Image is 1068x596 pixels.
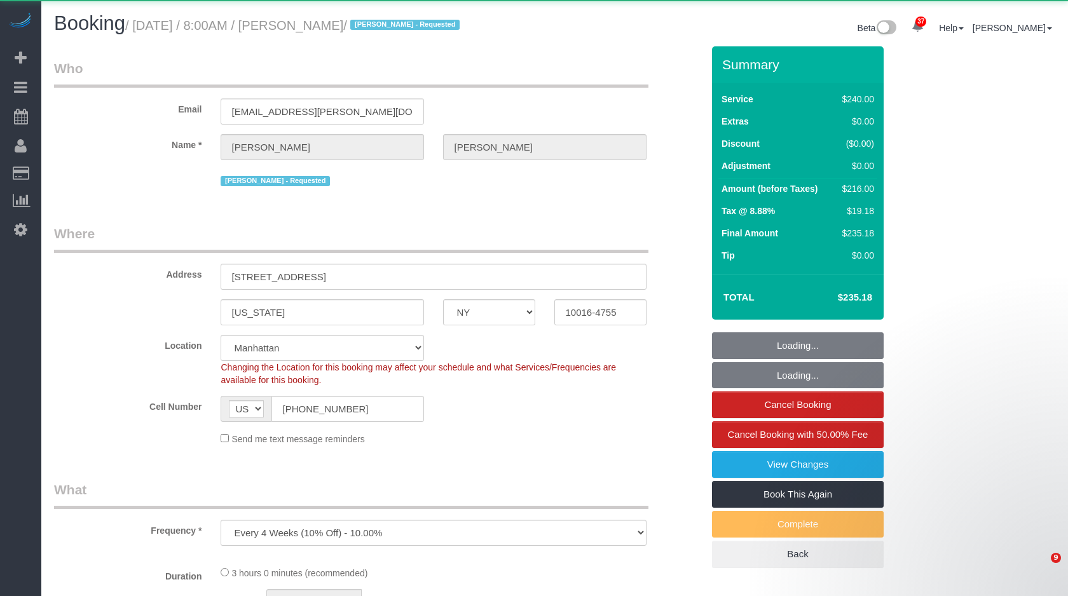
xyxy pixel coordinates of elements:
label: Amount (before Taxes) [722,182,818,195]
legend: What [54,480,648,509]
a: Book This Again [712,481,884,508]
div: $0.00 [837,115,874,128]
small: / [DATE] / 8:00AM / [PERSON_NAME] [125,18,463,32]
div: $0.00 [837,249,874,262]
label: Service [722,93,753,105]
h4: $235.18 [800,292,872,303]
div: $235.18 [837,227,874,240]
label: Name * [44,134,211,151]
input: Last Name [443,134,647,160]
a: 37 [905,13,930,41]
iframe: Intercom live chat [1025,553,1055,583]
span: [PERSON_NAME] - Requested [350,20,459,30]
strong: Total [723,292,755,302]
input: Cell Number [271,396,424,422]
label: Extras [722,115,749,128]
input: First Name [221,134,424,160]
a: Help [939,23,964,33]
legend: Who [54,59,648,88]
legend: Where [54,224,648,253]
img: Automaid Logo [8,13,33,30]
a: Back [712,541,884,567]
span: 37 [915,17,926,27]
a: Cancel Booking with 50.00% Fee [712,421,884,448]
label: Cell Number [44,396,211,413]
label: Tip [722,249,735,262]
label: Adjustment [722,159,770,172]
div: $240.00 [837,93,874,105]
span: / [343,18,463,32]
div: ($0.00) [837,137,874,150]
a: [PERSON_NAME] [973,23,1052,33]
div: $216.00 [837,182,874,195]
div: $0.00 [837,159,874,172]
a: View Changes [712,451,884,478]
input: City [221,299,424,325]
h3: Summary [722,57,877,72]
span: 3 hours 0 minutes (recommended) [231,568,367,578]
input: Zip Code [554,299,647,325]
label: Frequency * [44,520,211,537]
span: Cancel Booking with 50.00% Fee [728,429,868,440]
label: Duration [44,566,211,583]
span: [PERSON_NAME] - Requested [221,176,329,186]
span: 9 [1051,553,1061,563]
span: Booking [54,12,125,34]
a: Beta [858,23,897,33]
span: Changing the Location for this booking may affect your schedule and what Services/Frequencies are... [221,362,616,385]
label: Discount [722,137,760,150]
label: Location [44,335,211,352]
span: Send me text message reminders [231,434,364,444]
label: Address [44,264,211,281]
label: Final Amount [722,227,778,240]
a: Cancel Booking [712,391,884,418]
label: Email [44,98,211,116]
input: Email [221,98,424,125]
label: Tax @ 8.88% [722,205,775,217]
img: New interface [875,20,896,37]
div: $19.18 [837,205,874,217]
